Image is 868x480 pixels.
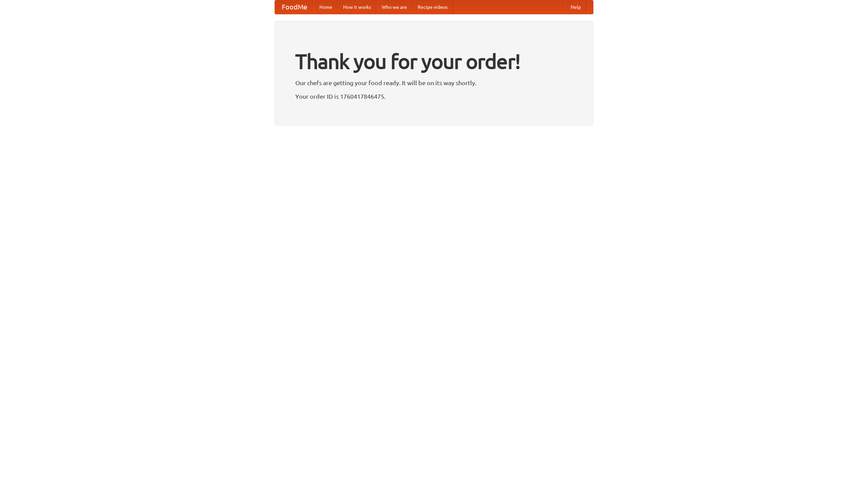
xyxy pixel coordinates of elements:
a: Help [565,0,586,14]
a: How it works [338,0,376,14]
a: Who we are [376,0,412,14]
p: Your order ID is 1760417846475. [295,91,573,101]
p: Our chefs are getting your food ready. It will be on its way shortly. [295,78,573,88]
a: Recipe videos [412,0,453,14]
a: Home [314,0,338,14]
a: FoodMe [275,0,314,14]
h1: Thank you for your order! [295,45,573,78]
